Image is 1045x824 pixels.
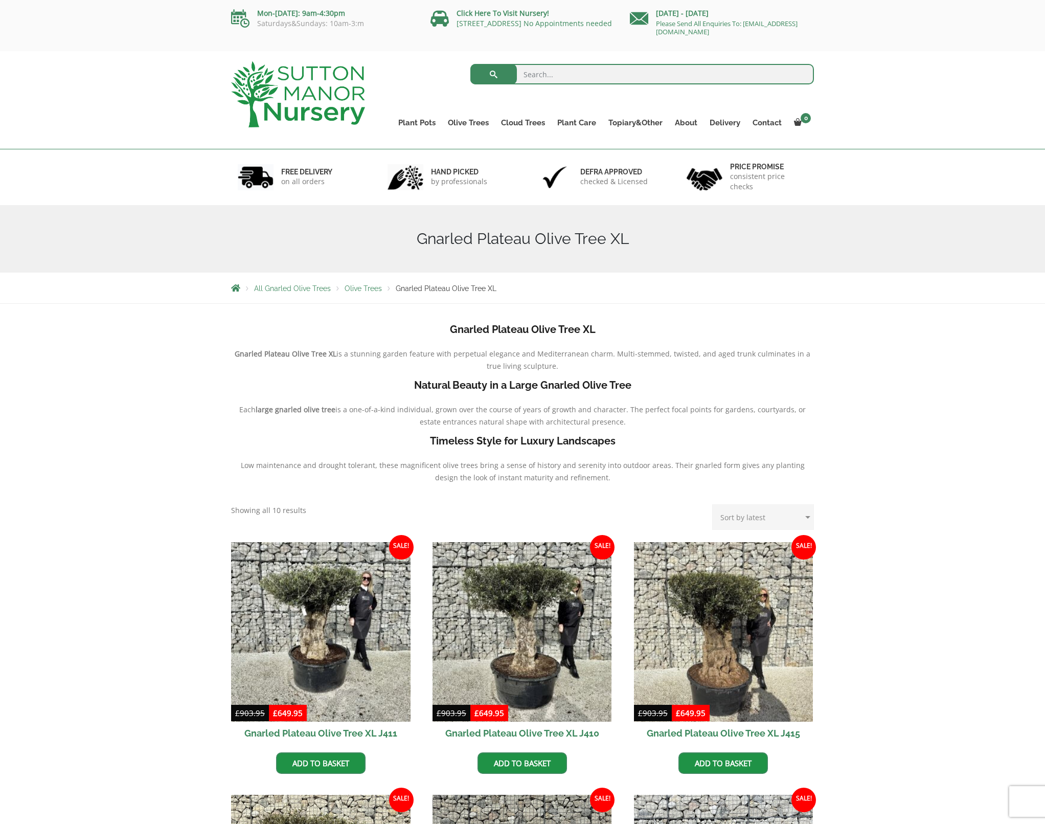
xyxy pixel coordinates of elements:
[273,708,303,718] bdi: 649.95
[478,752,567,774] a: Add to basket: “Gnarled Plateau Olive Tree XL J410”
[345,284,382,293] a: Olive Trees
[276,752,366,774] a: Add to basket: “Gnarled Plateau Olive Tree XL J411”
[791,535,816,560] span: Sale!
[235,349,336,359] b: Gnarled Plateau Olive Tree XL
[551,116,602,130] a: Plant Care
[580,167,648,176] h6: Defra approved
[414,379,631,391] b: Natural Beauty in a Large Gnarled Olive Tree
[495,116,551,130] a: Cloud Trees
[712,504,814,530] select: Shop order
[392,116,442,130] a: Plant Pots
[389,535,414,560] span: Sale!
[241,460,805,482] span: Low maintenance and drought tolerant, these magnificent olive trees bring a sense of history and ...
[746,116,788,130] a: Contact
[430,435,616,447] b: Timeless Style for Luxury Landscapes
[801,113,811,123] span: 0
[238,164,274,190] img: 1.jpg
[256,405,335,414] b: large gnarled olive tree
[634,722,813,745] h2: Gnarled Plateau Olive Tree XL J415
[273,708,278,718] span: £
[433,542,612,722] img: Gnarled Plateau Olive Tree XL J410
[537,164,573,190] img: 3.jpg
[235,708,240,718] span: £
[437,708,466,718] bdi: 903.95
[630,7,814,19] p: [DATE] - [DATE]
[638,708,668,718] bdi: 903.95
[235,708,265,718] bdi: 903.95
[634,542,813,722] img: Gnarled Plateau Olive Tree XL J415
[703,116,746,130] a: Delivery
[474,708,504,718] bdi: 649.95
[457,18,612,28] a: [STREET_ADDRESS] No Appointments needed
[669,116,703,130] a: About
[231,722,411,745] h2: Gnarled Plateau Olive Tree XL J411
[638,708,643,718] span: £
[231,61,365,127] img: logo
[231,7,415,19] p: Mon-[DATE]: 9am-4:30pm
[231,542,411,722] img: Gnarled Plateau Olive Tree XL J411
[239,405,256,414] span: Each
[457,8,549,18] a: Click Here To Visit Nursery!
[730,162,808,171] h6: Price promise
[396,284,496,293] span: Gnarled Plateau Olive Tree XL
[389,788,414,812] span: Sale!
[580,176,648,187] p: checked & Licensed
[336,349,810,371] span: is a stunning garden feature with perpetual elegance and Mediterranean charm. Multi-stemmed, twis...
[590,535,615,560] span: Sale!
[602,116,669,130] a: Topiary&Other
[470,64,814,84] input: Search...
[433,542,612,745] a: Sale! Gnarled Plateau Olive Tree XL J410
[590,788,615,812] span: Sale!
[634,542,813,745] a: Sale! Gnarled Plateau Olive Tree XL J415
[231,230,814,248] h1: Gnarled Plateau Olive Tree XL
[231,542,411,745] a: Sale! Gnarled Plateau Olive Tree XL J411
[450,323,596,336] b: Gnarled Plateau Olive Tree XL
[687,162,722,193] img: 4.jpg
[433,722,612,745] h2: Gnarled Plateau Olive Tree XL J410
[231,504,306,517] p: Showing all 10 results
[676,708,706,718] bdi: 649.95
[231,284,814,292] nav: Breadcrumbs
[431,176,487,187] p: by professionals
[431,167,487,176] h6: hand picked
[678,752,768,774] a: Add to basket: “Gnarled Plateau Olive Tree XL J415”
[788,116,814,130] a: 0
[791,788,816,812] span: Sale!
[281,167,332,176] h6: FREE DELIVERY
[474,708,479,718] span: £
[281,176,332,187] p: on all orders
[335,405,806,427] span: is a one-of-a-kind individual, grown over the course of years of growth and character. The perfec...
[231,19,415,28] p: Saturdays&Sundays: 10am-3:m
[676,708,680,718] span: £
[442,116,495,130] a: Olive Trees
[730,171,808,192] p: consistent price checks
[388,164,423,190] img: 2.jpg
[254,284,331,293] a: All Gnarled Olive Trees
[437,708,441,718] span: £
[656,19,798,36] a: Please Send All Enquiries To: [EMAIL_ADDRESS][DOMAIN_NAME]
